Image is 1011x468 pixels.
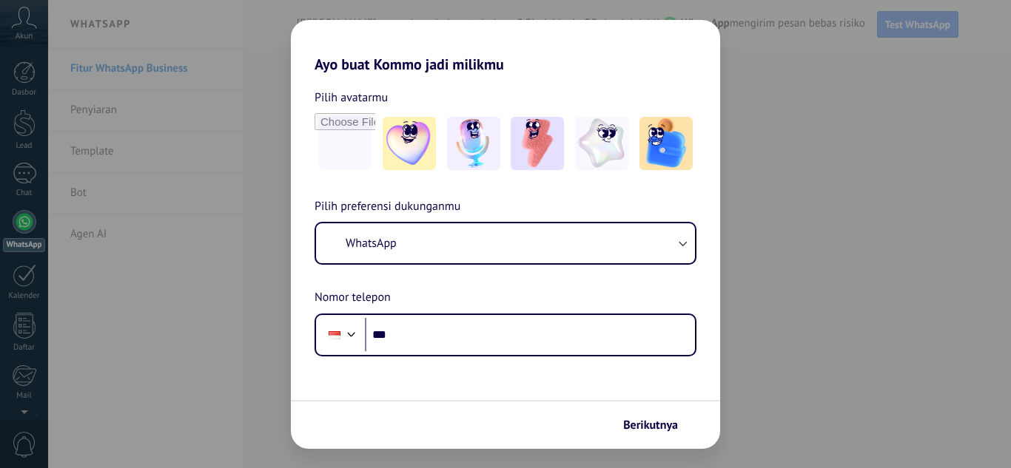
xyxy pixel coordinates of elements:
span: Pilih preferensi dukunganmu [315,197,460,217]
img: -1.jpeg [383,117,436,170]
span: Pilih avatarmu [315,88,388,107]
button: WhatsApp [316,223,695,263]
h2: Ayo buat Kommo jadi milikmu [291,20,720,73]
span: Berikutnya [623,420,678,430]
div: Indonesia: + 62 [320,319,349,350]
img: -2.jpeg [447,117,500,170]
img: -3.jpeg [511,117,564,170]
span: WhatsApp [346,236,397,251]
img: -4.jpeg [575,117,628,170]
span: Nomor telepon [315,288,391,308]
img: -5.jpeg [639,117,693,170]
button: Berikutnya [617,413,698,438]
